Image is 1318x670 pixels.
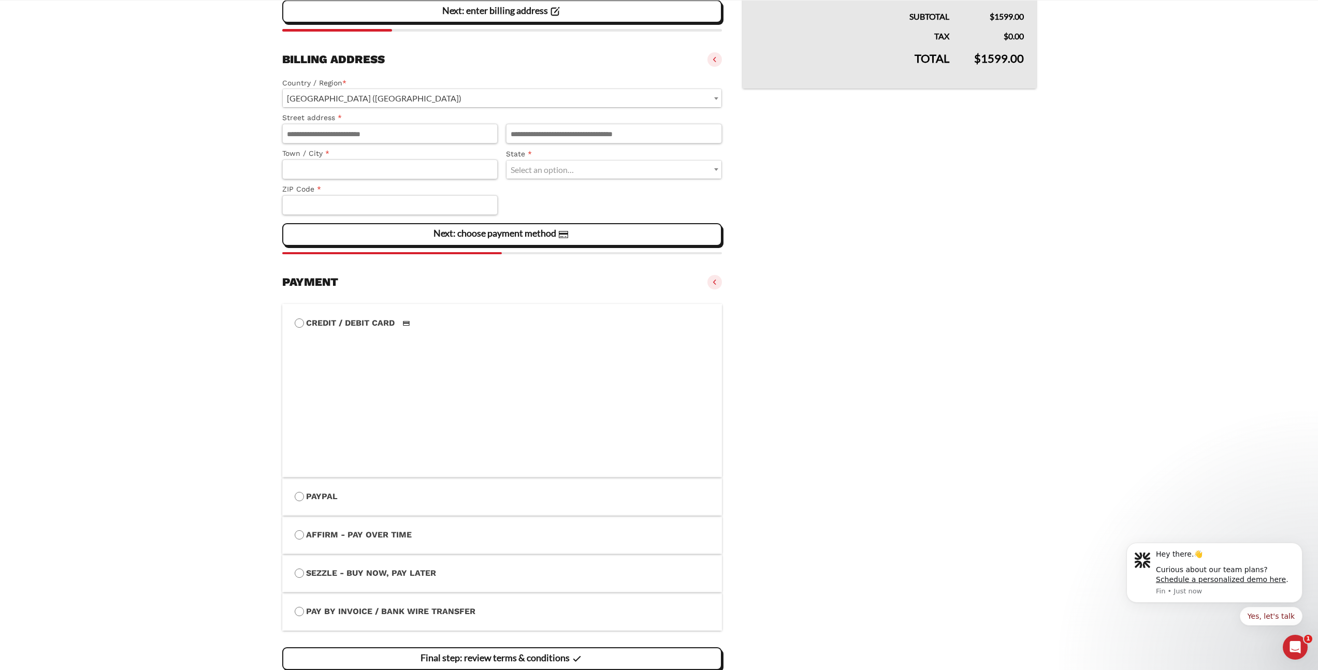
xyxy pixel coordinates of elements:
[282,223,722,246] vaadin-button: Next: choose payment method
[1111,530,1318,665] iframe: Intercom notifications message
[282,89,722,108] span: Country / Region
[397,317,416,329] img: Credit / Debit Card
[1283,635,1308,660] iframe: Intercom live chat
[295,492,304,501] input: PayPal
[293,328,708,465] iframe: Secure payment input frame
[990,11,994,21] span: $
[295,490,710,503] label: PayPal
[295,607,304,616] input: Pay by Invoice / Bank Wire Transfer
[506,148,722,160] label: State
[282,112,498,124] label: Street address
[282,183,498,195] label: ZIP Code
[295,605,710,618] label: Pay by Invoice / Bank Wire Transfer
[295,528,710,542] label: Affirm - Pay over time
[511,165,574,174] span: Select an option…
[282,647,722,670] vaadin-button: Final step: review terms & conditions
[743,23,962,43] th: Tax
[974,51,981,65] span: $
[282,77,722,89] label: Country / Region
[295,569,304,578] input: Sezzle - Buy Now, Pay Later
[295,316,710,330] label: Credit / Debit Card
[743,43,962,89] th: Total
[295,318,304,328] input: Credit / Debit CardCredit / Debit Card
[282,148,498,159] label: Town / City
[990,11,1024,21] bdi: 1599.00
[1304,635,1312,643] span: 1
[295,530,304,540] input: Affirm - Pay over time
[295,566,710,580] label: Sezzle - Buy Now, Pay Later
[1004,31,1008,41] span: $
[1004,31,1024,41] bdi: 0.00
[283,89,722,107] span: United States (US)
[282,275,338,289] h3: Payment
[282,52,385,67] h3: Billing address
[974,51,1024,65] bdi: 1599.00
